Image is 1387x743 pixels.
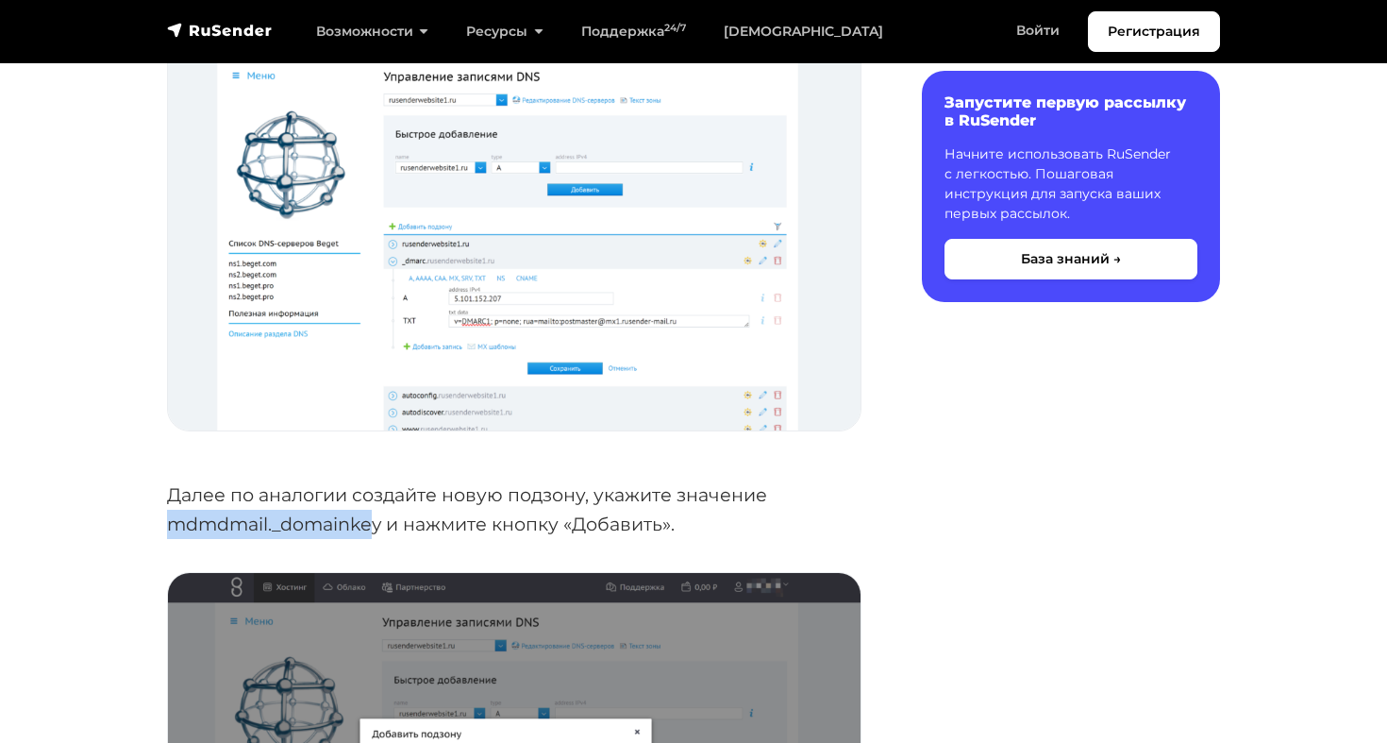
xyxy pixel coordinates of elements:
a: Войти [997,11,1078,50]
img: Добавление записей в Beget [168,27,861,430]
a: Возможности [297,12,447,51]
a: Запустите первую рассылку в RuSender Начните использовать RuSender с легкостью. Пошаговая инструк... [922,71,1220,302]
p: Начните использовать RuSender с легкостью. Пошаговая инструкция для запуска ваших первых рассылок. [944,144,1197,224]
a: Ресурсы [447,12,561,51]
a: Поддержка24/7 [562,12,705,51]
h6: Запустите первую рассылку в RuSender [944,93,1197,129]
button: База знаний → [944,239,1197,279]
a: Регистрация [1088,11,1220,52]
sup: 24/7 [664,22,686,34]
a: [DEMOGRAPHIC_DATA] [705,12,902,51]
p: Далее по аналогии создайте новую подзону, укажите значение mdmdmail._domainkey и нажмите кнопку «... [167,481,861,538]
img: RuSender [167,21,273,40]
